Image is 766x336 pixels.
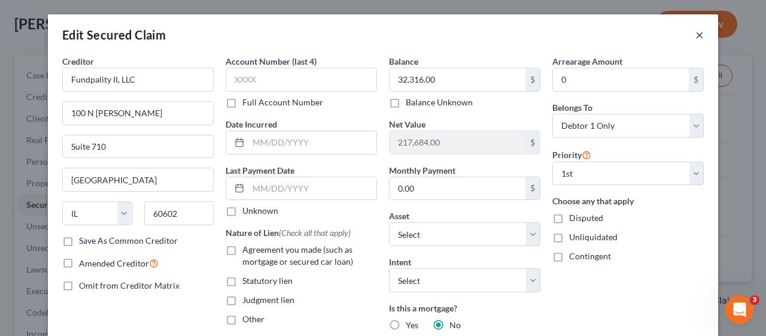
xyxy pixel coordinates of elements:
label: Net Value [389,118,425,131]
button: × [695,28,704,42]
label: Date Incurred [226,118,277,131]
input: 0.00 [390,177,525,200]
input: 0.00 [390,68,525,91]
span: Omit from Creditor Matrix [79,280,180,290]
label: Account Number (last 4) [226,55,317,68]
span: No [449,320,461,330]
label: Save As Common Creditor [79,235,178,247]
span: Disputed [569,213,603,223]
input: MM/DD/YYYY [248,131,376,154]
div: $ [525,131,540,154]
label: Unknown [242,205,278,217]
label: Is this a mortgage? [389,302,540,314]
input: Enter address... [63,102,213,125]
input: Enter zip... [144,201,214,225]
div: Edit Secured Claim [62,26,166,43]
label: Full Account Number [242,96,323,108]
div: $ [525,68,540,91]
input: XXXX [226,68,377,92]
span: Judgment lien [242,295,294,305]
label: Balance Unknown [406,96,473,108]
span: Amended Creditor [79,258,149,268]
span: Other [242,314,265,324]
span: Statutory lien [242,276,293,286]
label: Balance [389,55,418,68]
span: Unliquidated [569,232,618,242]
span: Asset [389,211,409,221]
label: Priority [552,147,591,162]
label: Arrearage Amount [552,55,622,68]
input: 0.00 [390,131,525,154]
span: Belongs To [552,102,592,113]
span: Creditor [62,56,94,66]
iframe: Intercom live chat [725,295,754,324]
input: Apt, Suite, etc... [63,135,213,158]
div: $ [689,68,703,91]
span: 3 [750,295,759,305]
span: Yes [406,320,418,330]
input: 0.00 [553,68,689,91]
label: Monthly Payment [389,164,455,177]
div: $ [525,177,540,200]
input: Enter city... [63,168,213,191]
label: Nature of Lien [226,226,351,239]
input: MM/DD/YYYY [248,177,376,200]
input: Search creditor by name... [62,68,214,92]
label: Last Payment Date [226,164,294,177]
span: Agreement you made (such as mortgage or secured car loan) [242,244,353,267]
label: Intent [389,256,411,268]
span: (Check all that apply) [279,228,351,238]
span: Contingent [569,251,611,261]
label: Choose any that apply [552,195,704,207]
